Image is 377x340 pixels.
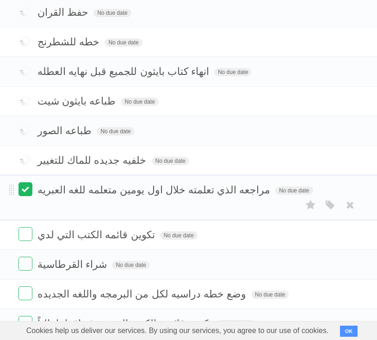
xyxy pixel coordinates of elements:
label: Done [19,64,32,78]
span: No due date [152,157,189,165]
span: تكوين قائمه بالكتب التي سوف اقراها تالياً [37,318,214,329]
label: Done [19,257,32,271]
span: Cookies help us deliver our services. By using our services, you agree to our use of cookies. [17,321,338,340]
label: Done [19,34,32,48]
span: وضع خطه دراسيه لكل من البرمجه واللغه الجديده [37,288,248,300]
label: Done [19,123,32,137]
label: Star task [302,198,320,213]
span: شراء القرطاسية [37,259,109,270]
span: No due date [121,98,158,106]
span: No due date [160,231,198,240]
span: انهاء كتاب بايثون للجميع قبل نهايه العطله [37,66,211,77]
span: No due date [93,9,131,17]
span: No due date [214,68,252,76]
span: No due date [217,320,254,328]
span: مراجعه الذي تعلمته خلال اول يومين متعلمه للغه العبريه [37,184,272,196]
span: خلفيه جديده للماك للتغيير [37,155,148,166]
span: No due date [251,291,289,299]
span: حفظ القران [37,6,91,18]
label: Done [19,286,32,300]
button: OK [340,326,358,337]
span: طباعه بايثون شيت [37,95,118,107]
span: No due date [112,261,149,269]
label: Done [19,93,32,107]
label: Done [19,316,32,330]
span: طباعه الصور [37,125,94,136]
span: No due date [275,186,313,195]
span: خطه للشطرنج [37,36,102,48]
span: تكوين قائمه الكتب التي لدي [37,229,157,241]
label: Done [19,5,32,19]
label: Done [19,182,32,196]
label: Done [19,227,32,241]
span: No due date [105,38,142,47]
span: No due date [97,127,134,136]
label: Done [19,153,32,167]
